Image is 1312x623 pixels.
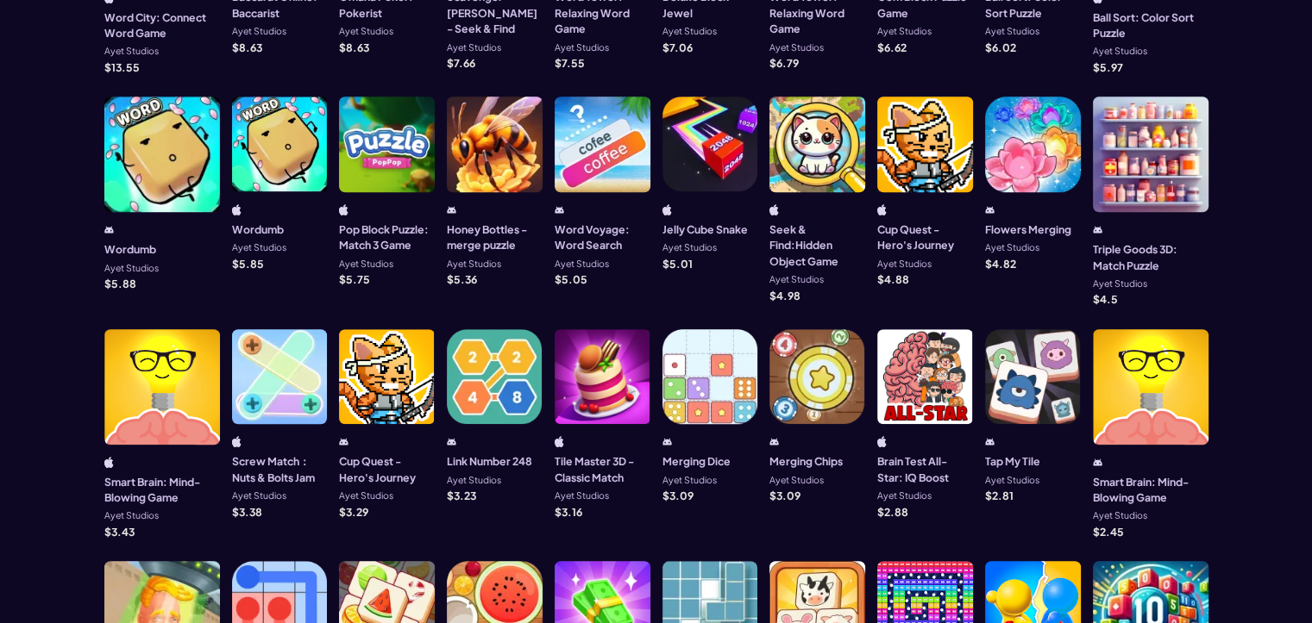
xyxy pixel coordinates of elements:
[232,204,242,215] img: ios
[769,58,799,68] p: $ 6.79
[662,259,693,269] p: $ 5.01
[1093,279,1147,289] p: Ayet Studios
[339,221,435,253] h3: Pop Block Puzzle: Match 3 Game
[104,278,136,289] p: $ 5.88
[769,43,824,53] p: Ayet Studios
[877,259,932,269] p: Ayet Studios
[339,274,370,284] p: $ 5.75
[877,491,932,501] p: Ayet Studios
[1093,457,1102,468] img: android
[662,476,717,485] p: Ayet Studios
[662,453,731,469] h3: Merging Dice
[339,27,393,36] p: Ayet Studios
[662,42,693,53] p: $ 7.06
[877,221,973,253] h3: Cup Quest - Hero's Journey
[447,221,543,253] h3: Honey Bottles - merge puzzle
[1093,62,1123,72] p: $ 5.97
[662,436,672,447] img: android
[232,507,262,517] p: $ 3.38
[555,259,609,269] p: Ayet Studios
[555,43,609,53] p: Ayet Studios
[232,453,328,485] h3: Screw Match：Nuts & Bolts Jam
[877,27,932,36] p: Ayet Studios
[769,490,800,501] p: $ 3.09
[232,259,264,269] p: $ 5.85
[232,491,286,501] p: Ayet Studios
[447,58,475,68] p: $ 7.66
[1093,474,1208,506] h3: Smart Brain: Mind-Blowing Game
[555,204,564,215] img: android
[555,453,650,485] h3: Tile Master 3D - Classic Match
[985,453,1040,469] h3: Tap My Tile
[232,436,242,447] img: ios
[877,42,907,53] p: $ 6.62
[1093,241,1208,273] h3: Triple Goods 3D: Match Puzzle
[985,27,1039,36] p: Ayet Studios
[769,275,824,284] p: Ayet Studios
[339,491,393,501] p: Ayet Studios
[877,436,887,447] img: ios
[1093,526,1124,537] p: $ 2.45
[555,436,564,447] img: ios
[555,507,582,517] p: $ 3.16
[104,62,140,72] p: $ 13.55
[662,204,672,215] img: ios
[662,27,717,36] p: Ayet Studios
[447,436,456,447] img: android
[104,47,159,56] p: Ayet Studios
[339,436,348,447] img: android
[769,453,843,469] h3: Merging Chips
[985,436,995,447] img: android
[769,221,865,269] h3: Seek & Find:Hidden Object Game
[555,491,609,501] p: Ayet Studios
[232,221,284,237] h3: Wordumb
[104,526,135,537] p: $ 3.43
[662,243,717,252] p: Ayet Studios
[104,241,156,257] h3: Wordumb
[1093,294,1118,304] p: $ 4.5
[339,453,435,485] h3: Cup Quest - Hero's Journey
[769,436,779,447] img: android
[985,42,1016,53] p: $ 6.02
[877,204,887,215] img: ios
[232,27,286,36] p: Ayet Studios
[447,490,476,501] p: $ 3.23
[104,511,159,520] p: Ayet Studios
[339,259,393,269] p: Ayet Studios
[985,221,1071,237] h3: Flowers Merging
[447,43,501,53] p: Ayet Studios
[104,224,114,235] img: android
[104,9,220,41] h3: Word City: Connect Word Game
[339,42,369,53] p: $ 8.63
[447,476,501,485] p: Ayet Studios
[447,274,477,284] p: $ 5.36
[555,58,585,68] p: $ 7.55
[1093,224,1102,235] img: android
[877,507,908,517] p: $ 2.88
[985,476,1039,485] p: Ayet Studios
[555,221,650,253] h3: Word Voyage: Word Search
[769,290,800,301] p: $ 4.98
[769,204,779,215] img: ios
[232,243,286,252] p: Ayet Studios
[104,264,159,273] p: Ayet Studios
[662,490,694,501] p: $ 3.09
[985,204,995,215] img: android
[662,221,748,237] h3: Jelly Cube Snake
[769,476,824,485] p: Ayet Studios
[877,453,973,485] h3: Brain Test All-Star: IQ Boost
[1093,511,1147,520] p: Ayet Studios
[877,274,909,284] p: $ 4.88
[555,274,587,284] p: $ 5.05
[232,42,262,53] p: $ 8.63
[339,204,348,215] img: ios
[447,259,501,269] p: Ayet Studios
[1093,47,1147,56] p: Ayet Studios
[985,259,1016,269] p: $ 4.82
[104,474,220,506] h3: Smart Brain: Mind-Blowing Game
[447,204,456,215] img: android
[447,453,532,469] h3: Link Number 248
[339,507,368,517] p: $ 3.29
[985,243,1039,252] p: Ayet Studios
[1093,9,1208,41] h3: Ball Sort: Color Sort Puzzle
